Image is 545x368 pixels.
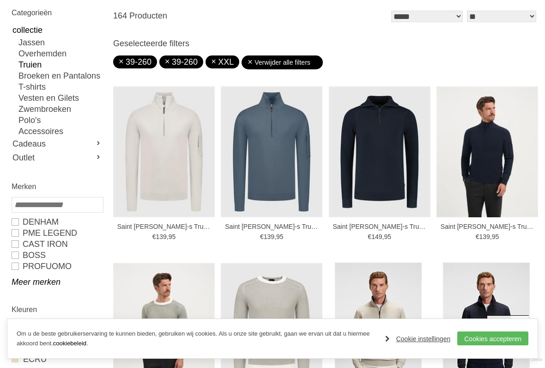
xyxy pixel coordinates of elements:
[18,126,103,137] a: Accessoires
[12,181,103,192] h2: Merken
[165,57,198,67] a: 39-260
[18,48,103,59] a: Overhemden
[12,23,103,37] a: collectie
[117,222,211,231] a: Saint [PERSON_NAME]-s Truien
[385,332,451,346] a: Cookie instellingen
[384,233,391,240] span: 95
[371,233,382,240] span: 149
[113,38,538,49] h3: Geselecteerde filters
[12,151,103,165] a: Outlet
[487,315,529,357] a: Terug naar boven
[18,104,103,115] a: Zwembroeken
[276,233,284,240] span: 95
[12,137,103,151] a: Cadeaus
[17,329,376,349] p: Om u de beste gebruikerservaring te kunnen bieden, gebruiken wij cookies. Als u onze site gebruik...
[221,86,322,218] img: Saint Steve Axel-s Truien
[12,261,103,272] a: PROFUOMO
[12,250,103,261] a: BOSS
[225,222,318,231] a: Saint [PERSON_NAME]-s Truien
[18,70,103,81] a: Broeken en Pantalons
[113,86,215,218] img: Saint Steve Axel-s Truien
[441,222,534,231] a: Saint [PERSON_NAME]-s Truien
[479,233,490,240] span: 139
[18,59,103,70] a: Truien
[119,57,151,67] a: 39-260
[12,304,103,315] h2: Kleuren
[18,37,103,48] a: Jassen
[12,353,103,365] a: ECRU
[260,233,264,240] span: €
[12,216,103,227] a: DENHAM
[113,11,167,20] span: 164 Producten
[172,57,198,67] span: 39-260
[247,55,317,69] a: Verwijder alle filters
[12,7,103,18] h2: Categorieën
[12,239,103,250] a: CAST IRON
[436,86,538,218] img: Saint Steve Axel-s Truien
[476,233,479,240] span: €
[53,340,86,347] a: cookiebeleid
[382,233,384,240] span: ,
[126,57,151,67] span: 39-260
[18,92,103,104] a: Vesten en Gilets
[457,331,528,345] a: Cookies accepteren
[264,233,274,240] span: 139
[18,115,103,126] a: Polo's
[152,233,156,240] span: €
[169,233,176,240] span: 95
[12,227,103,239] a: PME LEGEND
[329,86,430,218] img: Saint Steve Benjamin-s Truien
[274,233,276,240] span: ,
[18,81,103,92] a: T-shirts
[211,57,234,67] a: XXL
[156,233,166,240] span: 139
[167,233,169,240] span: ,
[333,222,426,231] a: Saint [PERSON_NAME]-s Truien
[492,233,499,240] span: 95
[12,276,103,288] a: Meer merken
[490,233,492,240] span: ,
[368,233,371,240] span: €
